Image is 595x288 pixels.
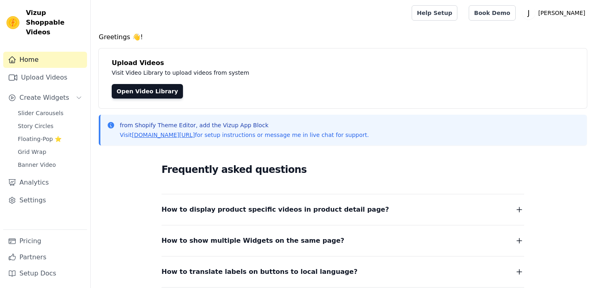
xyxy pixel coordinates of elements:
[161,204,389,215] span: How to display product specific videos in product detail page?
[161,266,524,277] button: How to translate labels on buttons to local language?
[3,233,87,249] a: Pricing
[161,266,357,277] span: How to translate labels on buttons to local language?
[3,265,87,282] a: Setup Docs
[18,161,56,169] span: Banner Video
[161,235,344,246] span: How to show multiple Widgets on the same page?
[3,69,87,86] a: Upload Videos
[3,52,87,68] a: Home
[522,6,589,20] button: J [PERSON_NAME]
[19,93,69,103] span: Create Widgets
[161,162,524,178] h2: Frequently asked questions
[161,204,524,215] button: How to display product specific videos in product detail page?
[13,159,87,170] a: Banner Video
[3,249,87,265] a: Partners
[161,235,524,246] button: How to show multiple Widgets on the same page?
[535,6,589,20] p: [PERSON_NAME]
[6,16,19,29] img: Vizup
[99,32,587,42] h4: Greetings 👋!
[18,109,64,117] span: Slider Carousels
[13,120,87,132] a: Story Circles
[13,133,87,145] a: Floating-Pop ⭐
[112,58,574,68] h4: Upload Videos
[412,5,457,21] a: Help Setup
[18,135,62,143] span: Floating-Pop ⭐
[3,90,87,106] button: Create Widgets
[120,121,369,129] p: from Shopify Theme Editor, add the Vizup App Block
[3,174,87,191] a: Analytics
[13,107,87,119] a: Slider Carousels
[527,9,529,17] text: J
[18,148,46,156] span: Grid Wrap
[112,68,474,78] p: Visit Video Library to upload videos from system
[18,122,53,130] span: Story Circles
[132,132,195,138] a: [DOMAIN_NAME][URL]
[120,131,369,139] p: Visit for setup instructions or message me in live chat for support.
[112,84,183,99] a: Open Video Library
[13,146,87,158] a: Grid Wrap
[26,8,84,37] span: Vizup Shoppable Videos
[3,192,87,208] a: Settings
[469,5,515,21] a: Book Demo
